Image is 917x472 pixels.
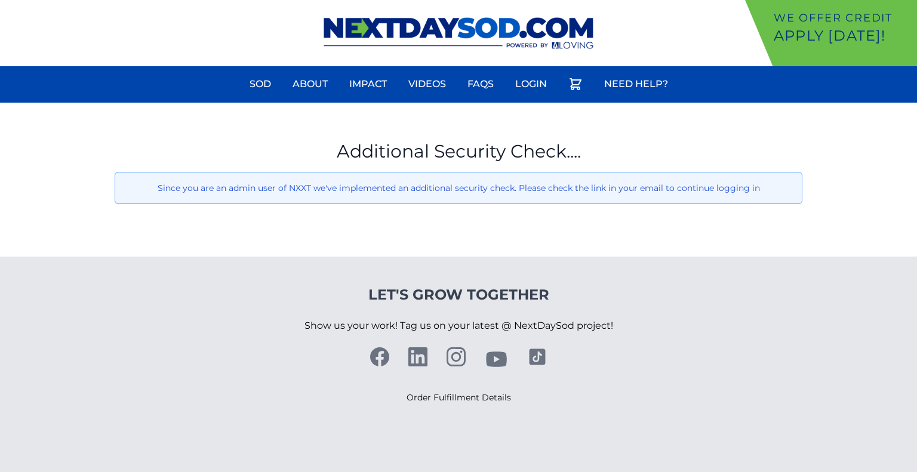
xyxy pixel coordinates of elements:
a: Sod [242,70,278,98]
a: FAQs [460,70,501,98]
a: Videos [401,70,453,98]
a: Login [508,70,554,98]
p: We offer Credit [774,10,912,26]
h4: Let's Grow Together [304,285,613,304]
p: Apply [DATE]! [774,26,912,45]
p: Since you are an admin user of NXXT we've implemented an additional security check. Please check ... [125,182,792,194]
h1: Additional Security Check.... [115,141,802,162]
a: About [285,70,335,98]
a: Impact [342,70,394,98]
a: Order Fulfillment Details [407,392,511,403]
a: Need Help? [597,70,675,98]
p: Show us your work! Tag us on your latest @ NextDaySod project! [304,304,613,347]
